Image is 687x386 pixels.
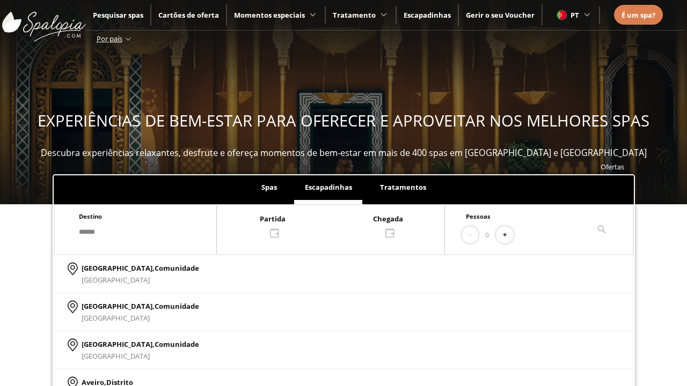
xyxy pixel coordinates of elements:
[404,10,451,20] a: Escapadinhas
[380,182,426,192] span: Tratamentos
[622,10,655,20] span: É um spa?
[466,212,491,220] span: Pessoas
[601,162,624,172] a: Ofertas
[2,1,86,42] img: ImgLogoSpalopia.BvClDcEz.svg
[261,182,277,192] span: Spas
[155,339,199,349] span: Comunidade
[93,10,143,20] a: Pesquisar spas
[462,226,478,244] button: -
[79,212,102,220] span: Destino
[97,34,122,43] span: Por país
[466,10,535,20] a: Gerir o seu Voucher
[82,262,199,274] p: [GEOGRAPHIC_DATA],
[82,351,150,361] span: [GEOGRAPHIC_DATA]
[155,301,199,311] span: Comunidade
[82,313,150,323] span: [GEOGRAPHIC_DATA]
[155,263,199,273] span: Comunidade
[82,275,150,285] span: [GEOGRAPHIC_DATA]
[82,300,199,312] p: [GEOGRAPHIC_DATA],
[305,182,352,192] span: Escapadinhas
[496,226,514,244] button: +
[41,147,647,159] span: Descubra experiências relaxantes, desfrute e ofereça momentos de bem-estar em mais de 400 spas em...
[158,10,219,20] a: Cartões de oferta
[485,229,489,241] span: 0
[82,338,199,350] p: [GEOGRAPHIC_DATA],
[38,110,649,131] span: EXPERIÊNCIAS DE BEM-ESTAR PARA OFERECER E APROVEITAR NOS MELHORES SPAS
[622,9,655,21] a: É um spa?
